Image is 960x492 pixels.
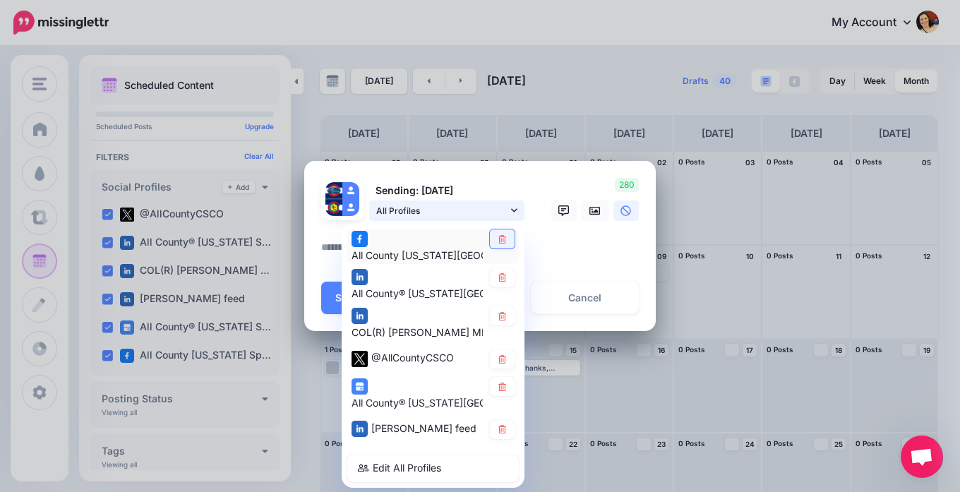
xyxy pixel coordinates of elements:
[352,231,368,247] img: facebook-square.png
[352,287,626,299] span: All County® [US_STATE][GEOGRAPHIC_DATA], CRMC page
[335,293,380,303] span: Schedule
[342,199,359,216] img: user_default_image.png
[352,378,368,395] img: google_business-square.png
[531,282,639,314] a: Cancel
[371,422,476,434] span: [PERSON_NAME] feed
[369,183,524,199] p: Sending: [DATE]
[352,269,368,285] img: linkedin-square.png
[352,397,626,409] span: All County® [US_STATE][GEOGRAPHIC_DATA], CRMC page
[352,326,558,338] span: COL(R) [PERSON_NAME] MPM® RMP® feed
[352,249,692,261] span: All County [US_STATE][GEOGRAPHIC_DATA] Property Management page
[615,178,639,192] span: 280
[342,182,359,199] img: user_default_image.png
[352,308,368,324] img: linkedin-square.png
[321,282,409,314] button: Schedule
[369,200,524,221] a: All Profiles
[376,203,508,218] span: All Profiles
[325,182,342,199] img: 26907520_1286312674803064_2368821805094257652_n-bsa36127.jpg
[325,199,342,216] img: AMdzsQrO-25103.jpg
[347,455,519,482] a: Edit All Profiles
[352,421,368,437] img: linkedin-square.png
[371,352,454,364] span: @AllCountyCSCO
[352,351,368,367] img: twitter-square.png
